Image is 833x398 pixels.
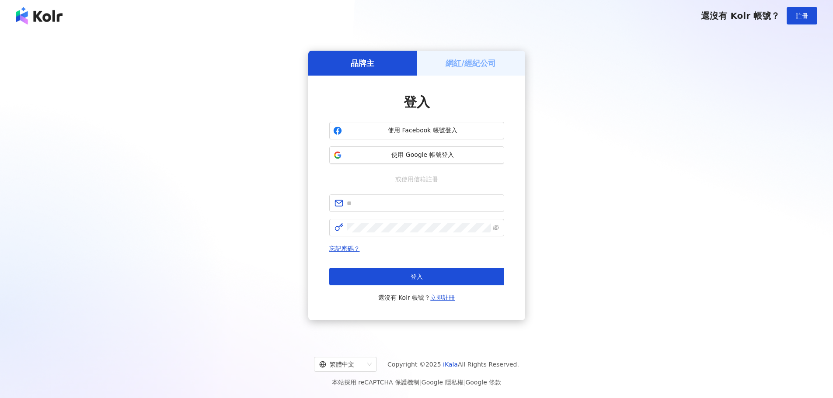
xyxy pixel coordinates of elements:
[329,146,504,164] button: 使用 Google 帳號登入
[465,379,501,386] a: Google 條款
[464,379,466,386] span: |
[389,174,444,184] span: 或使用信箱註冊
[329,268,504,285] button: 登入
[419,379,422,386] span: |
[796,12,808,19] span: 註冊
[493,225,499,231] span: eye-invisible
[701,10,780,21] span: 還沒有 Kolr 帳號？
[446,58,496,69] h5: 網紅/經紀公司
[430,294,455,301] a: 立即註冊
[787,7,817,24] button: 註冊
[16,7,63,24] img: logo
[422,379,464,386] a: Google 隱私權
[329,245,360,252] a: 忘記密碼？
[332,377,501,388] span: 本站採用 reCAPTCHA 保護機制
[351,58,374,69] h5: 品牌主
[319,357,364,371] div: 繁體中文
[378,292,455,303] span: 還沒有 Kolr 帳號？
[387,359,519,370] span: Copyright © 2025 All Rights Reserved.
[345,151,500,159] span: 使用 Google 帳號登入
[443,361,458,368] a: iKala
[404,94,430,110] span: 登入
[411,273,423,280] span: 登入
[345,126,500,135] span: 使用 Facebook 帳號登入
[329,122,504,139] button: 使用 Facebook 帳號登入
